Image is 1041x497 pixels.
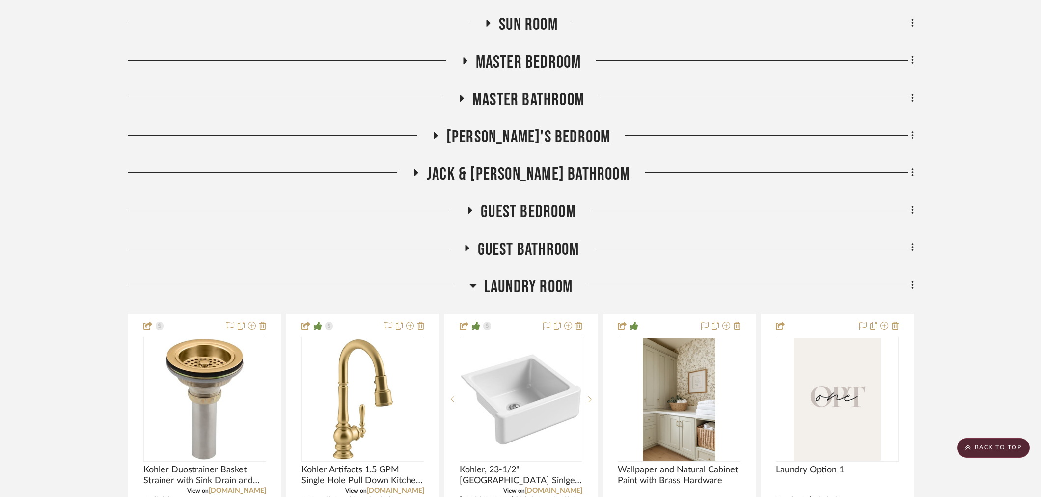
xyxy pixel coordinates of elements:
[427,164,630,185] span: Jack & [PERSON_NAME] Bathroom
[461,339,581,460] img: Kohler, 23-1/2" Whitehaven Farmhouse Sinlge Cast Iron, White
[618,465,740,486] span: Wallpaper and Natural Cabinet Paint with Brass Hardware
[187,488,209,494] span: View on
[484,276,573,298] span: Laundry Room
[478,239,579,260] span: Guest Bathroom
[209,487,266,494] a: [DOMAIN_NAME]
[367,487,424,494] a: [DOMAIN_NAME]
[143,465,266,486] span: Kohler Duostrainer Basket Strainer with Sink Drain and Tailpiece- Brushed Modern Brass
[794,338,881,461] img: Laundry Option 1
[499,14,558,35] span: Sun Room
[525,487,582,494] a: [DOMAIN_NAME]
[460,465,582,486] span: Kohler, 23-1/2" [GEOGRAPHIC_DATA] Sinlge Cast Iron, White
[302,339,423,460] img: Kohler Artifacts 1.5 GPM Single Hole Pull Down Kitchen Faucet
[144,339,265,460] img: Kohler Duostrainer Basket Strainer with Sink Drain and Tailpiece- Brushed Modern Brass
[643,338,715,461] img: Wallpaper and Natural Cabinet Paint with Brass Hardware
[345,488,367,494] span: View on
[460,337,582,461] div: 0
[503,488,525,494] span: View on
[776,465,844,475] span: Laundry Option 1
[481,201,576,222] span: Guest Bedroom
[957,438,1030,458] scroll-to-top-button: BACK TO TOP
[476,52,581,73] span: Master Bedroom
[446,127,611,148] span: [PERSON_NAME]'s Bedroom
[301,465,424,486] span: Kohler Artifacts 1.5 GPM Single Hole Pull Down Kitchen Faucet
[472,89,584,110] span: Master Bathroom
